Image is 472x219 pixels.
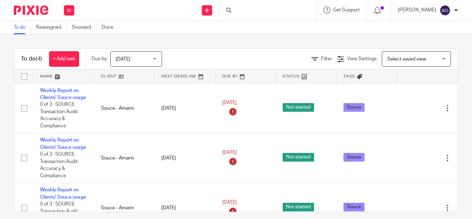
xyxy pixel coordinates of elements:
[49,51,79,67] a: + Add task
[14,21,31,34] a: To do
[102,21,119,34] a: Done
[154,83,215,133] td: [DATE]
[40,188,86,199] a: Weekly Report on Clients' Souce usage
[36,21,67,34] a: Reassigned
[222,200,237,205] span: [DATE]
[343,74,355,78] span: Tags
[440,5,451,16] img: svg%3E
[14,6,48,15] img: Pixie
[154,133,215,183] td: [DATE]
[343,203,365,211] span: Souce
[387,57,426,62] span: Select saved view
[283,153,314,162] span: Not started
[116,57,130,62] span: [DATE]
[343,103,365,112] span: Souce
[94,133,155,183] td: Souce - Amarin
[36,56,42,62] span: (4)
[283,203,314,211] span: Not started
[222,100,237,105] span: [DATE]
[40,152,78,178] span: 0 of 3 · SOURCE Transaction Audit: Accuracy & Compliance
[94,83,155,133] td: Souce - Amarin
[21,55,42,63] h1: To do
[398,7,436,13] p: [PERSON_NAME]
[347,56,377,61] span: View Settings
[343,153,365,162] span: Souce
[222,150,237,155] span: [DATE]
[40,102,78,128] span: 0 of 3 · SOURCE Transaction Audit: Accuracy & Compliance
[40,138,86,149] a: Weekly Report on Clients' Souce usage
[40,88,86,100] a: Weekly Report on Clients' Souce usage
[333,8,360,12] span: Get Support
[321,56,332,61] span: Filter
[283,103,314,112] span: Not started
[92,55,107,62] p: Due by
[72,21,96,34] a: Snoozed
